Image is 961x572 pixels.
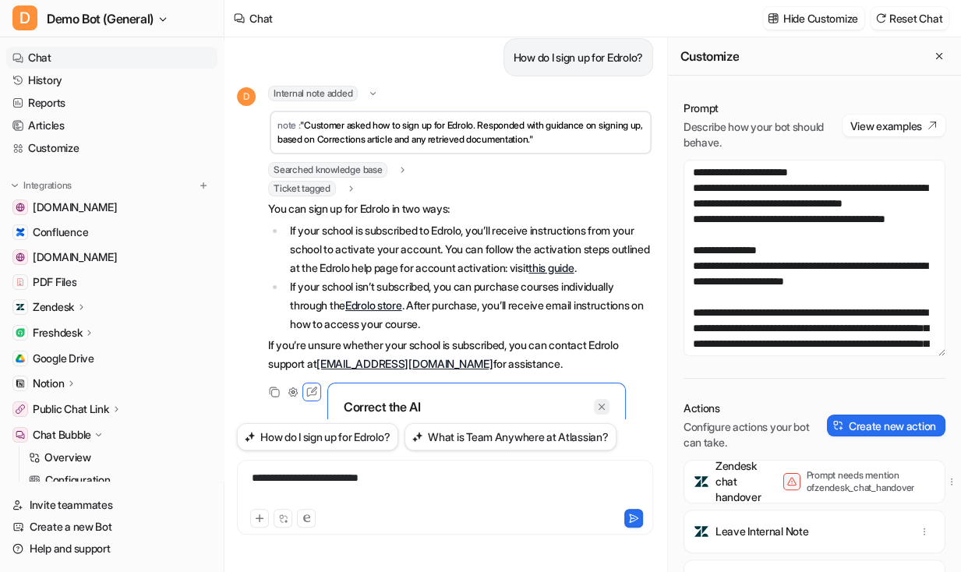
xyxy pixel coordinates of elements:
p: Zendesk [33,299,74,315]
p: Configure actions your bot can take. [684,419,827,450]
p: Leave Internal Note [715,524,809,539]
a: ConfluenceConfluence [6,221,217,243]
p: Public Chat Link [33,401,109,417]
a: Configuration [23,469,217,491]
a: Reports [6,92,217,114]
span: D [237,87,256,106]
img: Confluence [16,228,25,237]
img: Public Chat Link [16,404,25,414]
li: If your school is subscribed to Edrolo, you’ll receive instructions from your school to activate ... [285,221,653,277]
img: Zendesk [16,302,25,312]
span: Confluence [33,224,88,240]
a: Invite teammates [6,494,217,516]
p: If you’re unsure whether your school is subscribed, you can contact Edrolo support at for assista... [268,336,653,373]
a: Overview [23,447,217,468]
a: Chat [6,47,217,69]
p: Integrations [23,179,72,192]
img: Freshdesk [16,328,25,337]
p: Overview [44,450,91,465]
img: Google Drive [16,354,25,363]
span: "Customer asked how to sign up for Edrolo. Responded with guidance on signing up, based on Correc... [277,119,643,145]
span: note : [277,119,300,131]
img: customize [768,12,779,24]
span: Searched knowledge base [268,162,387,178]
a: Create a new Bot [6,516,217,538]
img: Leave Internal Note icon [694,524,709,539]
img: expand menu [9,180,20,191]
span: Ticket tagged [268,181,336,196]
button: Create new action [827,415,945,436]
button: Reset Chat [871,7,949,30]
img: menu_add.svg [198,180,209,191]
p: Zendesk chat handover [715,458,761,505]
p: Actions [684,401,827,416]
button: How do I sign up for Edrolo? [237,423,398,450]
p: Correct the AI [344,399,420,415]
button: Hide Customize [763,7,864,30]
a: Articles [6,115,217,136]
p: Prompt needs mention of zendesk_chat_handover [807,469,931,494]
p: Freshdesk [33,325,82,341]
a: [EMAIL_ADDRESS][DOMAIN_NAME] [316,357,493,370]
span: PDF Files [33,274,76,290]
span: [DOMAIN_NAME] [33,199,117,215]
h2: Customize [680,48,739,64]
a: www.atlassian.com[DOMAIN_NAME] [6,246,217,268]
img: Chat Bubble [16,430,25,440]
a: Google DriveGoogle Drive [6,348,217,369]
p: How do I sign up for Edrolo? [514,48,643,67]
img: reset [875,12,886,24]
button: Integrations [6,178,76,193]
span: D [12,5,37,30]
a: this guide [528,261,574,274]
img: Zendesk chat handover icon [694,474,709,489]
p: Click here to correct this response. You’ll be able to chat with the AI and guide it on how it ca... [344,418,609,464]
span: Google Drive [33,351,94,366]
a: History [6,69,217,91]
button: View examples [843,115,945,136]
div: Chat [249,10,273,26]
span: Demo Bot (General) [47,8,154,30]
p: Configuration [45,472,110,488]
p: Prompt [684,101,843,116]
a: Edrolo store [345,298,402,312]
p: Describe how your bot should behave. [684,119,843,150]
a: PDF FilesPDF Files [6,271,217,293]
img: www.atlassian.com [16,252,25,262]
a: Help and support [6,538,217,560]
span: [DOMAIN_NAME] [33,249,117,265]
img: create-action-icon.svg [833,420,844,431]
p: Hide Customize [783,10,858,26]
p: Chat Bubble [33,427,91,443]
button: What is Team Anywhere at Atlassian? [405,423,617,450]
a: Customize [6,137,217,159]
img: www.airbnb.com [16,203,25,212]
li: If your school isn’t subscribed, you can purchase courses individually through the . After purcha... [285,277,653,334]
p: Notion [33,376,64,391]
img: PDF Files [16,277,25,287]
p: You can sign up for Edrolo in two ways: [268,199,653,218]
img: Notion [16,379,25,388]
button: Close flyout [930,47,949,65]
span: Internal note added [268,86,358,101]
a: www.airbnb.com[DOMAIN_NAME] [6,196,217,218]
